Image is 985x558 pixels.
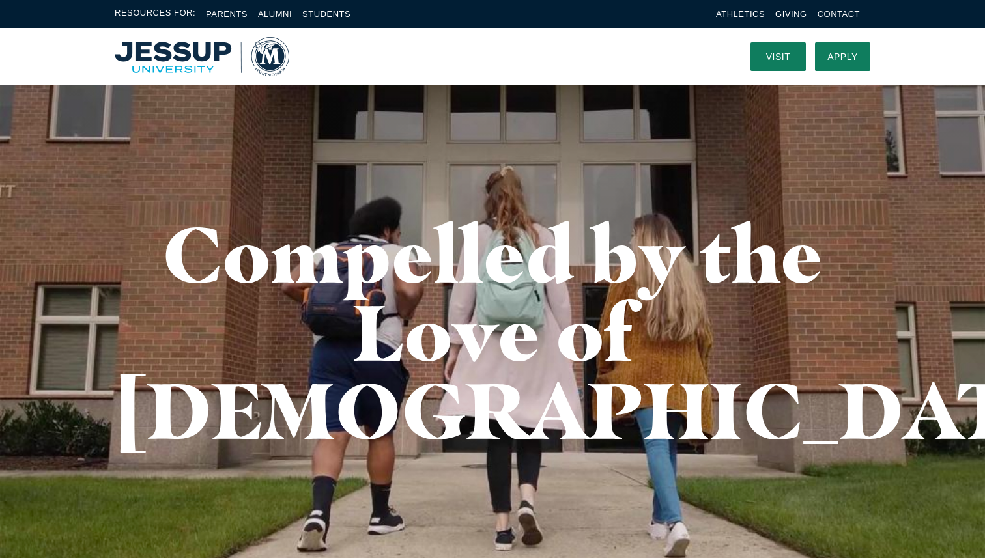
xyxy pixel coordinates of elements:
[115,7,195,21] span: Resources For:
[115,37,289,76] a: Home
[775,9,807,19] a: Giving
[258,9,292,19] a: Alumni
[302,9,350,19] a: Students
[818,9,860,19] a: Contact
[815,42,870,71] a: Apply
[115,37,289,76] img: Multnomah University Logo
[206,9,248,19] a: Parents
[716,9,765,19] a: Athletics
[750,42,806,71] a: Visit
[115,215,870,449] h1: Compelled by the Love of [DEMOGRAPHIC_DATA]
